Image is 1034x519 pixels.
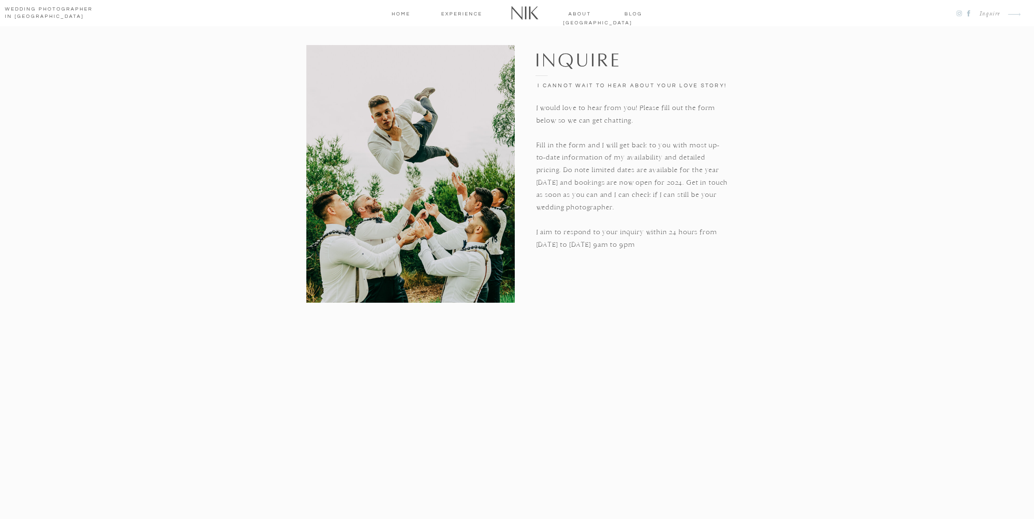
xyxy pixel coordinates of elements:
[385,10,417,17] a: home
[563,10,597,17] a: about [GEOGRAPHIC_DATA]
[5,6,101,21] a: wedding photographerin [GEOGRAPHIC_DATA]
[438,10,486,17] a: Experience
[617,10,650,17] a: blog
[973,9,1000,19] a: Inquire
[538,82,727,89] h3: I cannot wait to hear about your love story!
[5,6,101,21] h1: wedding photographer in [GEOGRAPHIC_DATA]
[536,102,728,277] h3: I would love to hear from you! Please fill out the form below so we can get chatting. Fill in the...
[506,3,543,24] a: Nik
[535,45,669,69] h1: Inquire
